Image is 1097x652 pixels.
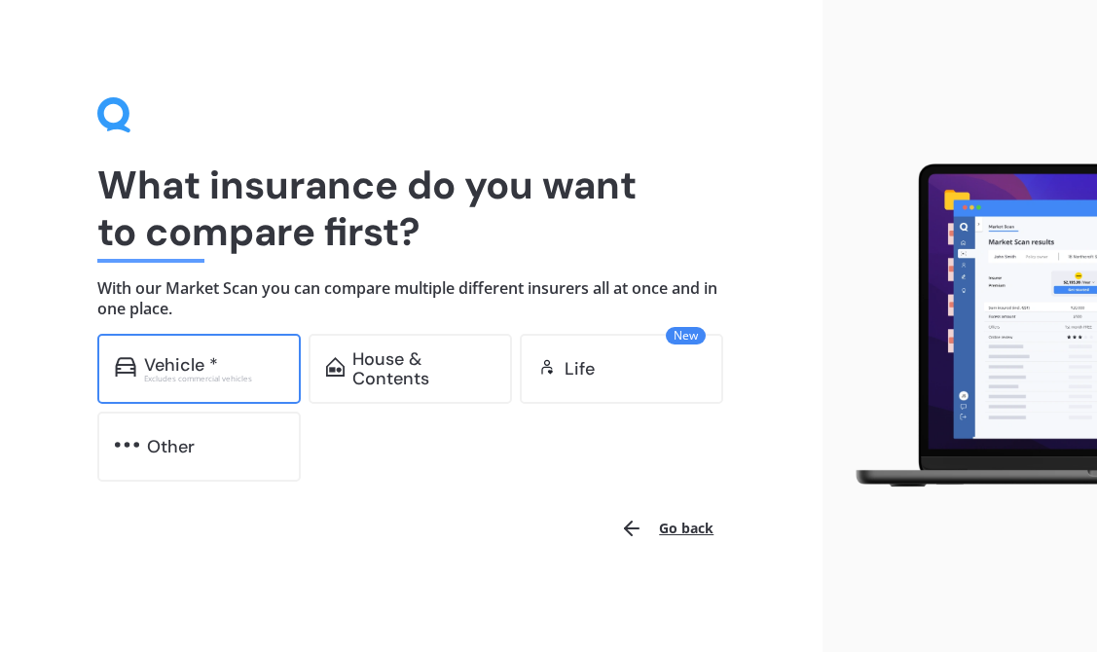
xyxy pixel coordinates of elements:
h4: With our Market Scan you can compare multiple different insurers all at once and in one place. [97,278,725,318]
img: car.f15378c7a67c060ca3f3.svg [115,357,136,377]
div: House & Contents [352,349,494,388]
button: Go back [608,505,725,552]
img: laptop.webp [838,157,1097,496]
img: other.81dba5aafe580aa69f38.svg [115,435,139,454]
div: Vehicle * [144,355,218,375]
div: Life [565,359,595,379]
div: Other [147,437,195,456]
img: life.f720d6a2d7cdcd3ad642.svg [537,357,557,377]
img: home-and-contents.b802091223b8502ef2dd.svg [326,357,345,377]
span: New [666,327,706,344]
div: Excludes commercial vehicles [144,375,283,382]
h1: What insurance do you want to compare first? [97,162,725,255]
